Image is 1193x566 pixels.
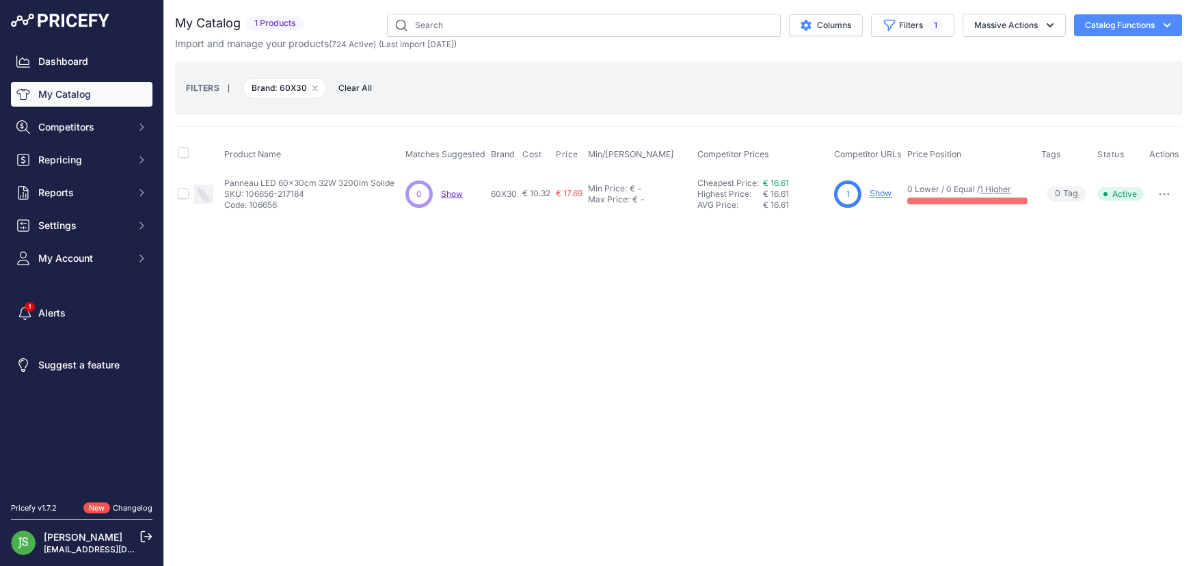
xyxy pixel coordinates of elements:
[522,149,544,160] button: Cost
[11,502,57,514] div: Pricefy v1.7.2
[38,186,128,200] span: Reports
[763,200,829,211] div: € 16.61
[491,189,517,200] p: 60X30
[1041,149,1061,159] span: Tags
[44,544,187,554] a: [EMAIL_ADDRESS][DOMAIN_NAME]
[243,78,327,98] span: Brand: 60X30
[588,183,627,194] div: Min Price:
[522,149,541,160] span: Cost
[556,188,582,198] span: € 17.69
[38,219,128,232] span: Settings
[416,188,422,200] span: 0
[175,37,457,51] p: Import and manage your products
[588,149,674,159] span: Min/[PERSON_NAME]
[980,184,1011,194] a: 1 Higher
[38,153,128,167] span: Repricing
[1097,187,1144,201] span: Active
[405,149,485,159] span: Matches Suggested
[630,183,635,194] div: €
[789,14,863,36] button: Columns
[113,503,152,513] a: Changelog
[763,178,789,188] a: € 16.61
[224,200,394,211] p: Code: 106656
[11,148,152,172] button: Repricing
[697,178,759,188] a: Cheapest Price:
[11,246,152,271] button: My Account
[38,120,128,134] span: Competitors
[11,213,152,238] button: Settings
[638,194,645,205] div: -
[11,301,152,325] a: Alerts
[963,14,1066,37] button: Massive Actions
[522,188,550,198] span: € 10.32
[11,115,152,139] button: Competitors
[1047,186,1086,202] span: Tag
[846,188,850,200] span: 1
[224,189,394,200] p: SKU: 106656-217184
[379,39,457,49] span: (Last import [DATE])
[11,14,109,27] img: Pricefy Logo
[11,353,152,377] a: Suggest a feature
[871,14,954,37] button: Filters1
[11,180,152,205] button: Reports
[928,18,943,32] span: 1
[11,49,152,486] nav: Sidebar
[329,39,376,49] span: ( )
[83,502,110,514] span: New
[332,81,379,95] button: Clear All
[1097,149,1125,160] span: Status
[11,49,152,74] a: Dashboard
[697,149,769,159] span: Competitor Prices
[491,149,515,159] span: Brand
[1097,149,1127,160] button: Status
[44,531,122,543] a: [PERSON_NAME]
[246,16,304,31] span: 1 Products
[224,149,281,159] span: Product Name
[907,184,1028,195] p: 0 Lower / 0 Equal /
[632,194,638,205] div: €
[224,178,394,189] p: Panneau LED 60x30cm 32W 3200lm Solide
[834,149,902,159] span: Competitor URLs
[556,149,581,160] button: Price
[1149,149,1179,159] span: Actions
[697,200,763,211] div: AVG Price:
[441,189,463,199] a: Show
[870,188,892,198] a: Show
[763,189,789,199] span: € 16.61
[635,183,642,194] div: -
[1055,187,1060,200] span: 0
[556,149,578,160] span: Price
[697,189,763,200] div: Highest Price:
[332,39,373,49] a: 724 Active
[219,84,238,92] small: |
[1074,14,1182,36] button: Catalog Functions
[175,14,241,33] h2: My Catalog
[186,83,219,93] small: FILTERS
[387,14,781,37] input: Search
[11,82,152,107] a: My Catalog
[38,252,128,265] span: My Account
[588,194,630,205] div: Max Price:
[907,149,961,159] span: Price Position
